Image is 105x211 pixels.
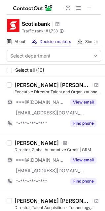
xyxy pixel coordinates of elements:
div: Director, Global Automotive Credit | GRM [15,147,101,153]
span: [EMAIL_ADDRESS][DOMAIN_NAME] [16,110,85,116]
div: [PERSON_NAME] [PERSON_NAME] [15,82,90,88]
span: Traffic rank: # 1,738 [22,29,58,33]
div: Director, Talent Acquisition - Technology, Strategy, AI, Data & Analytics, & Global Operations [15,205,101,211]
img: 97205501d54cd8c707bc262e7a7300cc [7,19,20,32]
span: Select all (10) [15,67,44,73]
button: Reveal Button [70,120,96,127]
span: ***@[DOMAIN_NAME] [16,157,66,163]
span: Decision makers [40,39,71,44]
div: [PERSON_NAME] [PERSON_NAME] [15,197,90,204]
span: ***@[DOMAIN_NAME] [16,99,66,105]
div: Executive Director Talent and Organizational Development - [GEOGRAPHIC_DATA] [15,89,101,95]
img: ContactOut v5.3.10 [13,4,53,12]
span: Similar [85,39,98,44]
div: Select department [10,53,51,59]
button: Reveal Button [70,99,96,105]
div: [PERSON_NAME] [15,140,59,146]
button: Reveal Button [70,178,96,185]
h1: Scotiabank [22,20,50,28]
span: About [15,39,25,44]
button: Reveal Button [70,157,96,163]
span: [EMAIL_ADDRESS][DOMAIN_NAME] [16,168,85,174]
